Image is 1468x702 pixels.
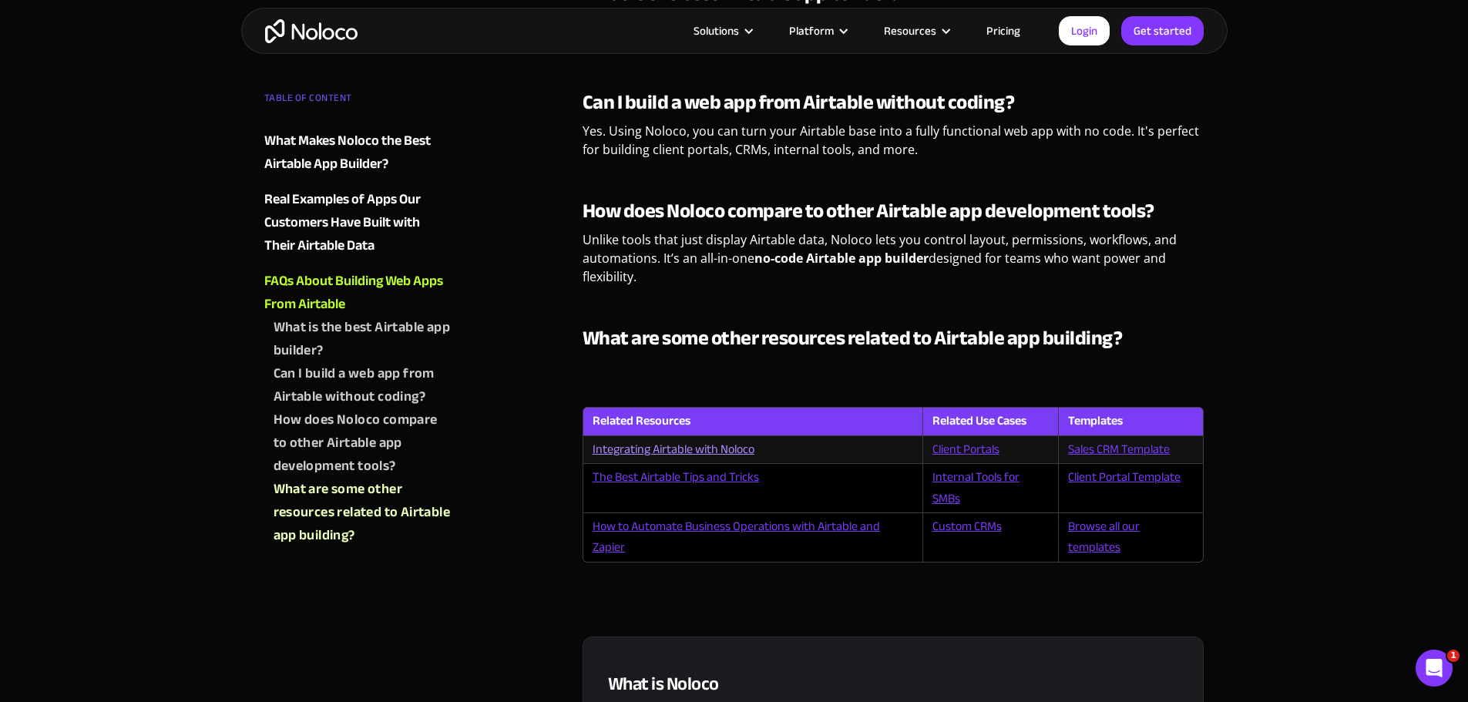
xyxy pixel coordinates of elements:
a: home [265,19,358,43]
strong: no-code Airtable app builder [754,250,929,267]
a: Client Portals [932,438,999,461]
a: Real Examples of Apps Our Customers Have Built with Their Airtable Data [264,188,451,257]
a: Internal Tools for SMBs [932,465,1020,509]
a: What is the best Airtable app builder? [274,316,451,362]
strong: What are some other resources related to Airtable app building? [583,319,1123,357]
div: TABLE OF CONTENT [264,86,451,117]
iframe: Intercom live chat [1416,650,1453,687]
strong: Can I build a web app from Airtable without coding? [583,83,1015,121]
strong: How does Noloco compare to other Airtable app development tools? [583,192,1154,230]
a: Get started [1121,16,1204,45]
h3: What is Noloco [608,671,1179,697]
a: Sales CRM Template [1068,438,1170,461]
a: FAQs About Building Web Apps From Airtable [264,270,451,316]
a: Browse all our templates [1068,515,1140,559]
div: Platform [789,21,834,41]
a: What Makes Noloco the Best Airtable App Builder? [264,129,451,176]
th: Templates [1058,407,1204,435]
div: Resources [865,21,967,41]
div: Resources [884,21,936,41]
a: Custom CRMs [932,515,1002,538]
a: How to Automate Business Operations with Airtable and Zapier [593,515,880,559]
a: Login [1059,16,1110,45]
th: Related Resources [583,407,922,435]
a: Can I build a web app from Airtable without coding? [274,362,451,408]
span: 1 [1447,650,1460,662]
div: Platform [770,21,865,41]
a: What are some other resources related to Airtable app building? [274,478,451,547]
p: Yes. Using Noloco, you can turn your Airtable base into a fully functional web app with no code. ... [583,122,1204,170]
a: How does Noloco compare to other Airtable app development tools? [274,408,451,478]
div: Solutions [694,21,739,41]
a: Integrating Airtable with Noloco [593,438,754,461]
div: Solutions [674,21,770,41]
p: Unlike tools that just display Airtable data, Noloco lets you control layout, permissions, workfl... [583,230,1204,297]
th: Related Use Cases [922,407,1058,435]
a: Pricing [967,21,1040,41]
a: The Best Airtable Tips and Tricks [593,465,759,489]
a: Client Portal Template [1068,465,1181,489]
